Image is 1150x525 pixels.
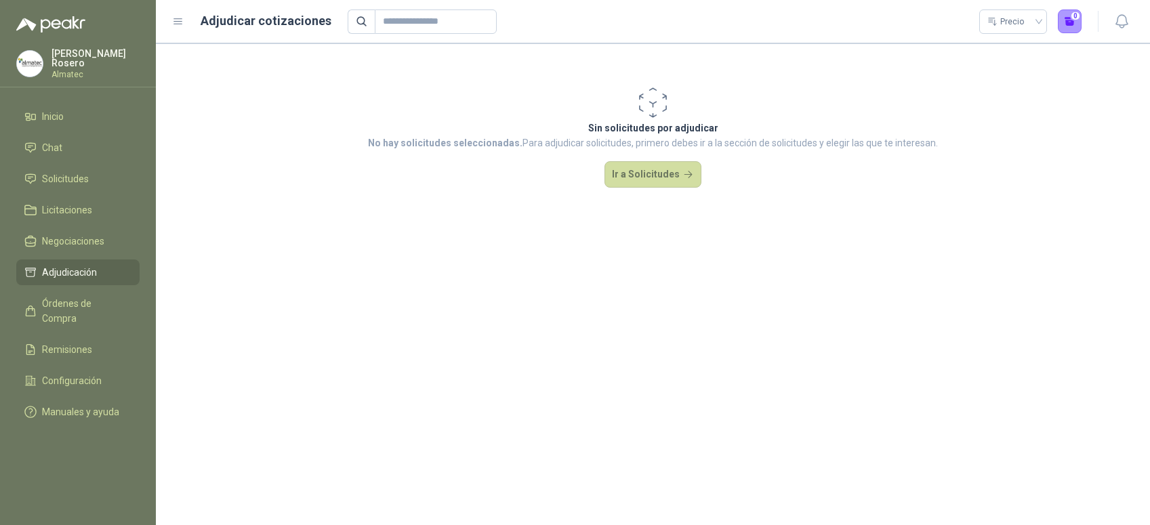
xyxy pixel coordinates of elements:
img: Logo peakr [16,16,85,33]
a: Remisiones [16,337,140,362]
h1: Adjudicar cotizaciones [201,12,331,30]
a: Licitaciones [16,197,140,223]
div: Precio [987,12,1027,32]
span: Solicitudes [42,171,89,186]
span: Manuales y ayuda [42,404,119,419]
a: Inicio [16,104,140,129]
span: Órdenes de Compra [42,296,127,326]
a: Órdenes de Compra [16,291,140,331]
span: Negociaciones [42,234,104,249]
button: Ir a Solicitudes [604,161,702,188]
span: Chat [42,140,62,155]
a: Configuración [16,368,140,394]
a: Negociaciones [16,228,140,254]
img: Company Logo [17,51,43,77]
strong: No hay solicitudes seleccionadas. [368,138,522,148]
span: Adjudicación [42,265,97,280]
span: Configuración [42,373,102,388]
button: 0 [1058,9,1082,34]
a: Adjudicación [16,259,140,285]
p: Para adjudicar solicitudes, primero debes ir a la sección de solicitudes y elegir las que te inte... [368,135,938,150]
p: Sin solicitudes por adjudicar [368,121,938,135]
p: [PERSON_NAME] Rosero [52,49,140,68]
a: Chat [16,135,140,161]
span: Inicio [42,109,64,124]
a: Manuales y ayuda [16,399,140,425]
span: Licitaciones [42,203,92,217]
p: Almatec [52,70,140,79]
a: Solicitudes [16,166,140,192]
span: Remisiones [42,342,92,357]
